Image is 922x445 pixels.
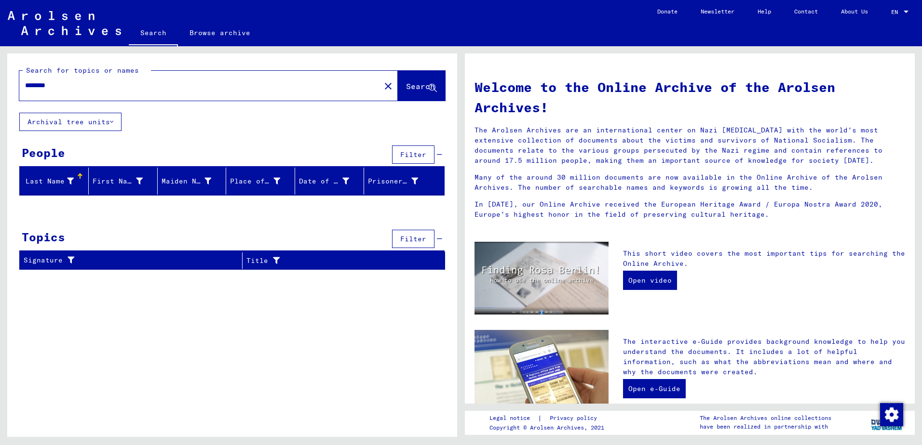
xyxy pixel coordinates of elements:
[24,255,230,265] div: Signature
[623,337,905,377] p: The interactive e-Guide provides background knowledge to help you understand the documents. It in...
[880,403,903,426] img: Change consent
[299,176,349,186] div: Date of Birth
[226,168,295,195] mat-header-cell: Place of Birth
[398,71,445,101] button: Search
[26,66,139,75] mat-label: Search for topics or names
[24,173,88,189] div: Last Name
[489,413,538,423] a: Legal notice
[364,168,444,195] mat-header-cell: Prisoner #
[22,144,65,161] div: People
[230,173,295,189] div: Place of Birth
[880,403,903,426] div: Change consent
[129,21,178,46] a: Search
[368,173,433,189] div: Prisoner #
[246,256,421,266] div: Title
[623,249,905,269] p: This short video covers the most important tips for searching the Online Archive.
[8,11,121,35] img: Arolsen_neg.svg
[24,253,242,268] div: Signature
[93,173,157,189] div: First Name
[475,77,905,118] h1: Welcome to the Online Archive of the Arolsen Archives!
[489,413,609,423] div: |
[89,168,158,195] mat-header-cell: First Name
[162,176,212,186] div: Maiden Name
[406,81,435,91] span: Search
[24,176,74,186] div: Last Name
[368,176,418,186] div: Prisoner #
[230,176,280,186] div: Place of Birth
[162,173,226,189] div: Maiden Name
[22,228,65,246] div: Topics
[869,410,905,434] img: yv_logo.png
[299,173,364,189] div: Date of Birth
[623,271,677,290] a: Open video
[295,168,364,195] mat-header-cell: Date of Birth
[475,242,609,314] img: video.jpg
[382,80,394,92] mat-icon: close
[891,9,902,15] span: EN
[178,21,262,44] a: Browse archive
[158,168,227,195] mat-header-cell: Maiden Name
[542,413,609,423] a: Privacy policy
[475,125,905,166] p: The Arolsen Archives are an international center on Nazi [MEDICAL_DATA] with the world’s most ext...
[700,414,831,422] p: The Arolsen Archives online collections
[475,172,905,193] p: Many of the around 30 million documents are now available in the Online Archive of the Arolsen Ar...
[20,168,89,195] mat-header-cell: Last Name
[475,199,905,220] p: In [DATE], our Online Archive received the European Heritage Award / Europa Nostra Award 2020, Eu...
[392,145,434,164] button: Filter
[246,253,433,268] div: Title
[392,230,434,248] button: Filter
[700,422,831,431] p: have been realized in partnership with
[475,330,609,419] img: eguide.jpg
[400,150,426,159] span: Filter
[19,113,122,131] button: Archival tree units
[379,76,398,95] button: Clear
[400,235,426,243] span: Filter
[489,423,609,432] p: Copyright © Arolsen Archives, 2021
[623,379,686,398] a: Open e-Guide
[93,176,143,186] div: First Name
